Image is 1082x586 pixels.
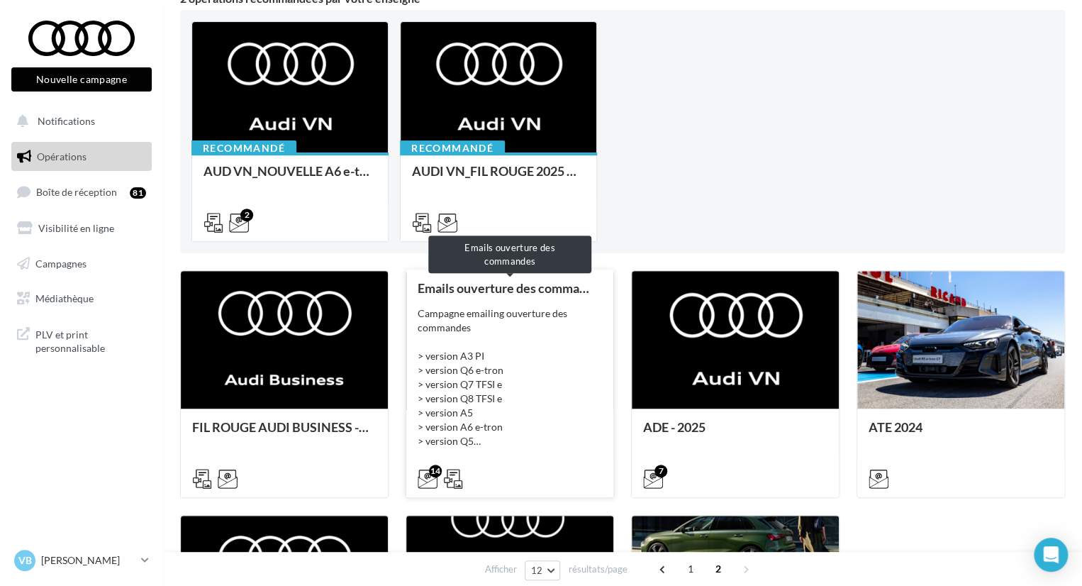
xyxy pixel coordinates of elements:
span: Boîte de réception [36,186,117,198]
div: ADE - 2025 [643,420,827,448]
span: Campagnes [35,257,87,269]
div: 81 [130,187,146,199]
button: Nouvelle campagne [11,67,152,92]
button: Notifications [9,106,149,136]
div: Emails ouverture des commandes [418,281,602,295]
span: 12 [531,565,543,576]
a: PLV et print personnalisable [9,319,155,361]
div: 7 [654,465,667,477]
span: 2 [707,558,730,580]
p: [PERSON_NAME] [41,553,135,568]
div: FIL ROUGE AUDI BUSINESS - A3, A5, A6 et Q6 e-tron [192,420,377,448]
span: VB [18,553,32,568]
span: Afficher [485,563,517,576]
div: Campagne emailing ouverture des commandes > version A3 PI > version Q6 e-tron > version Q7 TFSI e... [418,306,602,448]
div: ATE 2024 [869,420,1053,448]
div: 14 [429,465,442,477]
a: Campagnes [9,249,155,279]
a: Visibilité en ligne [9,214,155,243]
div: Recommandé [191,140,296,156]
div: Open Intercom Messenger [1034,538,1068,572]
div: Emails ouverture des commandes [428,236,591,273]
a: Opérations [9,142,155,172]
div: Recommandé [400,140,505,156]
span: PLV et print personnalisable [35,325,146,355]
span: Notifications [38,115,95,127]
span: 1 [679,558,702,580]
div: AUDI VN_FIL ROUGE 2025 - A1, Q2, Q3, Q5 et Q4 e-tron [412,164,585,192]
div: 2 [240,209,253,221]
span: Opérations [37,150,87,162]
span: Visibilité en ligne [38,222,114,234]
a: VB [PERSON_NAME] [11,547,152,574]
a: Médiathèque [9,284,155,314]
div: AUD VN_NOUVELLE A6 e-tron [203,164,377,192]
button: 12 [525,560,561,580]
span: résultats/page [568,563,627,576]
a: Boîte de réception81 [9,177,155,207]
span: Médiathèque [35,292,94,304]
